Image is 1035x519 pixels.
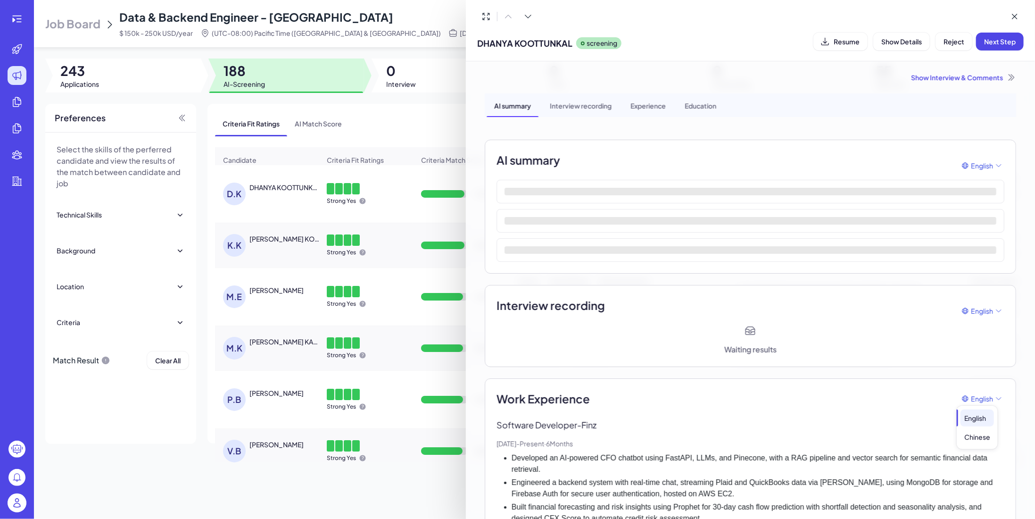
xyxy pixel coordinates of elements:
div: AI summary [487,93,538,117]
div: Interview recording [542,93,619,117]
div: Chinese [960,428,994,445]
h2: Interview recording [497,297,605,314]
button: Resume [813,33,868,50]
span: DHANYA KOOTTUNKAL [477,37,572,50]
span: English [971,306,993,316]
h2: AI summary [497,151,560,168]
div: Experience [623,93,673,117]
p: screening [587,38,618,48]
span: Show Details [881,37,922,46]
span: Work Experience [497,390,590,407]
div: Education [677,93,724,117]
button: Next Step [976,33,1024,50]
span: Resume [834,37,860,46]
button: Reject [936,33,972,50]
p: Software Developer - Finz [497,419,1004,431]
span: Reject [944,37,964,46]
span: English [971,394,993,404]
li: Developed an AI-powered CFO chatbot using FastAPI, LLMs, and Pinecone, with a RAG pipeline and ve... [512,452,1004,475]
div: Waiting results [724,344,777,355]
p: [DATE] - Present · 6 Months [497,439,1004,449]
div: Show Interview & Comments [485,73,1016,82]
span: Next Step [984,37,1016,46]
button: Show Details [873,33,930,50]
span: English [971,161,993,171]
div: English [960,410,994,427]
li: Engineered a backend system with real-time chat, streaming Plaid and QuickBooks data via [PERSON_... [512,477,1004,500]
